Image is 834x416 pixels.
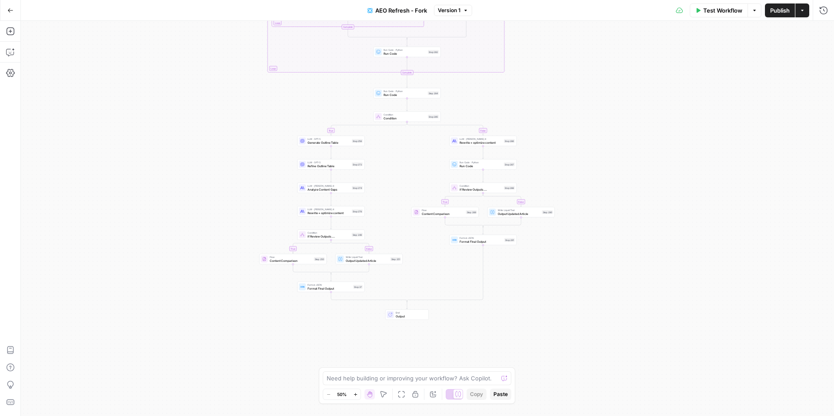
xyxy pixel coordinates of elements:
g: Edge from step_274 to step_278 [331,193,332,206]
div: Run Code · PythonRun CodeStep 282 [374,47,441,57]
div: Step 249 [352,233,363,237]
div: Step 291 [504,238,515,242]
g: Edge from step_288-conditional-end to step_291 [483,226,484,234]
span: Output [396,314,425,318]
button: Version 1 [434,5,472,16]
div: Complete [401,70,414,75]
g: Edge from step_288 to step_289 [444,193,483,207]
g: Edge from step_249 to step_250 [292,240,331,254]
span: Publish [770,6,790,15]
div: LLM · [PERSON_NAME] 4Rewrite + optimize contentStep 278 [298,206,365,217]
div: Run Code · PythonRun CodeStep 287 [450,159,517,170]
div: Step 290 [542,210,553,214]
g: Edge from step_287 to step_288 [483,170,484,182]
span: Paste [493,390,508,398]
div: ConditionIf Review Outputs....Step 249 [298,230,365,240]
img: vrinnnclop0vshvmafd7ip1g7ohf [414,210,419,215]
span: Output Updated Article [498,211,540,216]
button: Copy [467,389,486,400]
span: LLM · [PERSON_NAME] 4 [308,208,350,211]
span: Format Final Output [460,239,503,244]
span: Copy [470,390,483,398]
g: Edge from step_37 to step_285-conditional-end [331,292,407,302]
span: Version 1 [438,7,460,14]
img: vrinnnclop0vshvmafd7ip1g7ohf [262,257,267,261]
div: Step 282 [428,50,439,54]
g: Edge from step_290 to step_288-conditional-end [483,218,521,228]
span: If Review Outputs.... [460,187,502,191]
div: Complete [314,25,381,30]
span: Condition [308,231,350,234]
g: Edge from step_249 to step_251 [331,240,370,254]
span: Condition [384,113,426,116]
span: Format JSON [460,236,503,240]
button: Test Workflow [690,3,748,17]
div: EndOutput [374,310,441,320]
g: Edge from step_291 to step_285-conditional-end [407,245,483,302]
span: Content Comparison [422,211,464,216]
button: Paste [490,389,511,400]
g: Edge from step_249-conditional-end to step_37 [331,273,332,281]
span: Test Workflow [703,6,742,15]
div: Step 250 [314,257,325,261]
span: Flow [422,208,464,212]
div: Step 288 [504,186,515,190]
span: 50% [337,391,347,398]
span: If Review Outputs.... [308,234,350,238]
g: Edge from step_289 to step_288-conditional-end [445,218,483,228]
g: Edge from step_273 to step_274 [331,170,332,182]
span: Format JSON [308,283,351,287]
span: Condition [384,116,426,120]
div: Step 284 [428,91,439,95]
g: Edge from step_250 to step_249-conditional-end [293,264,331,274]
div: Step 285 [428,115,439,119]
span: Run Code · Python [384,48,426,52]
g: Edge from step_285 to step_258 [331,122,407,135]
div: FlowContent ComparisonStep 289 [411,207,479,218]
span: Write Liquid Text [346,255,389,259]
g: Edge from step_284 to step_285 [407,99,408,111]
g: Edge from step_286 to step_287 [483,146,484,159]
g: Edge from step_285 to step_286 [407,122,484,135]
div: Format JSONFormat Final OutputStep 291 [450,235,517,245]
div: LLM · GPT-5Generate Outline TableStep 258 [298,136,365,146]
span: Run Code [384,51,426,56]
div: Run Code · PythonRun CodeStep 284 [374,88,441,99]
span: End [396,311,425,314]
g: Edge from step_251 to step_249-conditional-end [331,264,369,274]
div: ConditionConditionStep 285 [374,112,441,122]
span: Write Liquid Text [498,208,540,212]
span: Output Updated Article [346,258,389,263]
span: Flow [270,255,312,259]
div: Step 278 [352,209,363,213]
span: Condition [460,184,502,188]
span: Rewrite + optimize content [308,211,350,215]
g: Edge from step_258 to step_273 [331,146,332,159]
g: Edge from step_259-iteration-end to step_284 [407,75,408,88]
div: Format JSONFormat Final OutputStep 37 [298,282,365,292]
g: Edge from step_281-iteration-end to step_283-conditional-end [348,30,407,40]
g: Edge from step_288 to step_290 [483,193,522,207]
button: Publish [765,3,795,17]
span: Analyze Content Gaps [308,187,350,191]
g: Edge from step_285-conditional-end to end [407,301,408,309]
div: Complete [374,70,441,75]
span: LLM · GPT-5 [308,161,350,164]
span: Run Code [460,164,502,168]
span: AEO Refresh - Fork [375,6,427,15]
span: Format Final Output [308,286,351,291]
span: Run Code [384,92,426,97]
span: Refine Outline Table [308,164,350,168]
span: Run Code · Python [460,161,502,164]
div: LLM · [PERSON_NAME] 4Rewrite + optimize contentStep 286 [450,136,517,146]
g: Edge from step_278 to step_249 [331,217,332,229]
button: AEO Refresh - Fork [362,3,432,17]
div: FlowContent ComparisonStep 250 [259,254,327,264]
div: Step 274 [352,186,363,190]
span: LLM · [PERSON_NAME] 4 [460,137,502,141]
div: Write Liquid TextOutput Updated ArticleStep 290 [487,207,555,218]
div: Step 289 [466,210,477,214]
div: LLM · GPT-5Refine Outline TableStep 273 [298,159,365,170]
div: ConditionIf Review Outputs....Step 288 [450,183,517,193]
span: Content Comparison [270,258,312,263]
